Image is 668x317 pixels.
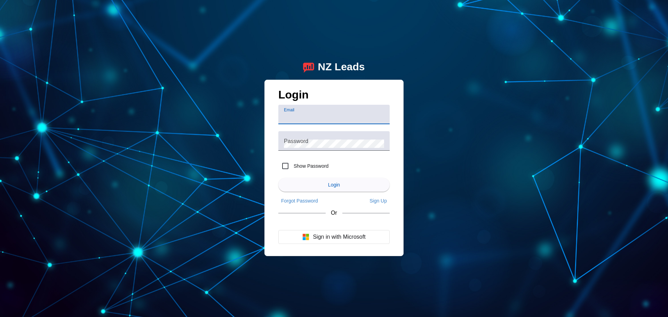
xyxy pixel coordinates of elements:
[369,198,387,204] span: Sign Up
[303,61,314,73] img: logo
[284,138,308,144] mat-label: Password
[278,88,390,105] h1: Login
[328,182,340,188] span: Login
[331,210,337,216] span: Or
[292,163,328,169] label: Show Password
[318,61,365,73] div: NZ Leads
[278,178,390,192] button: Login
[284,108,294,112] mat-label: Email
[303,61,365,73] a: logoNZ Leads
[278,230,390,244] button: Sign in with Microsoft
[281,198,318,204] span: Forgot Password
[302,233,309,240] img: Microsoft logo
